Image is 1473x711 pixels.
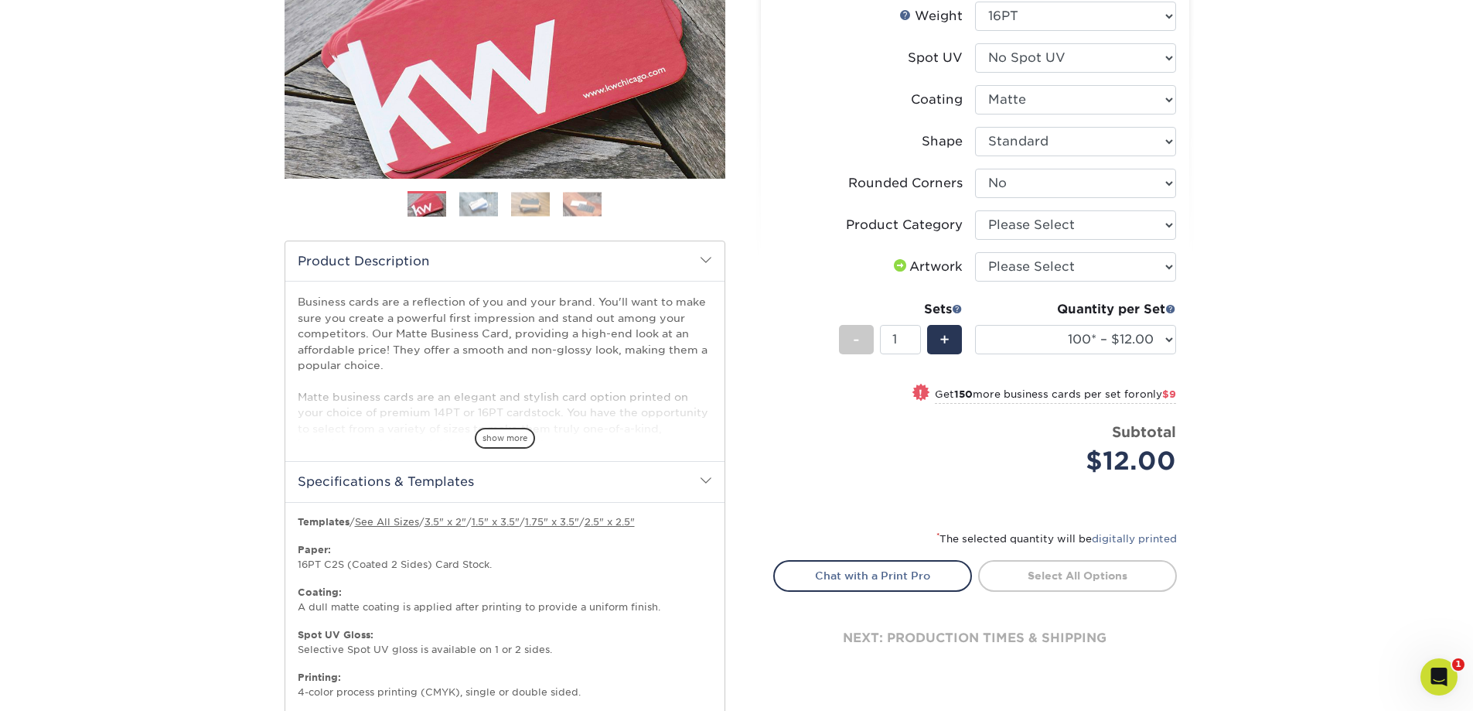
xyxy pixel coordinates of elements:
a: Select All Options [978,560,1177,591]
p: Business cards are a reflection of you and your brand. You'll want to make sure you create a powe... [298,294,712,514]
div: Rounded Corners [848,174,963,193]
div: Weight [899,7,963,26]
a: 3.5" x 2" [425,516,466,528]
span: ! [919,385,922,402]
a: 2.5" x 2.5" [585,516,635,528]
strong: Subtotal [1112,423,1176,440]
span: + [939,328,950,351]
span: show more [475,428,535,449]
a: 1.5" x 3.5" [472,516,520,528]
p: / / / / / 16PT C2S (Coated 2 Sides) Card Stock. A dull matte coating is applied after printing to... [298,515,712,699]
strong: Printing: [298,672,341,683]
h2: Product Description [285,241,725,281]
b: Templates [298,516,349,528]
a: See All Sizes [355,516,419,528]
a: digitally printed [1092,533,1177,545]
small: Get more business cards per set for [935,388,1176,404]
span: $9 [1162,388,1176,400]
h2: Specifications & Templates [285,461,725,501]
div: Quantity per Set [975,300,1176,319]
span: 1 [1452,658,1464,671]
strong: Spot UV Gloss: [298,629,373,641]
div: Artwork [891,258,963,276]
div: Sets [839,300,963,319]
div: Coating [911,91,963,109]
strong: Paper: [298,544,331,555]
a: Chat with a Print Pro [773,560,972,591]
span: - [853,328,860,351]
a: 1.75" x 3.5" [525,516,579,528]
div: Spot UV [908,49,963,67]
small: The selected quantity will be [936,533,1177,545]
img: Business Cards 01 [407,186,446,224]
div: Product Category [846,216,963,234]
div: next: production times & shipping [773,592,1177,685]
iframe: Intercom live chat [1420,658,1458,696]
img: Business Cards 02 [459,192,498,216]
strong: Coating: [298,586,342,598]
div: Shape [922,132,963,151]
div: $12.00 [987,443,1176,480]
span: only [1140,388,1176,400]
strong: 150 [954,388,973,400]
img: Business Cards 03 [511,192,550,216]
iframe: Google Customer Reviews [4,664,131,706]
img: Business Cards 04 [563,192,602,216]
